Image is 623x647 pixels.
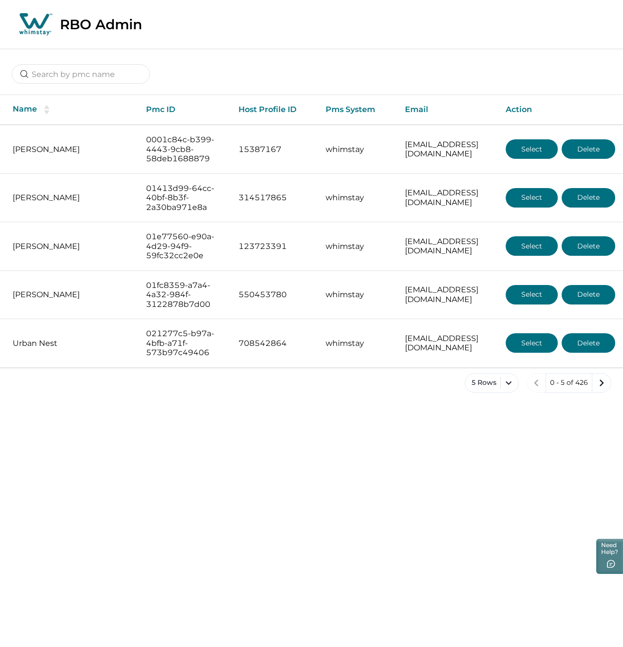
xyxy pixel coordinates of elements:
button: Select [506,139,558,159]
button: Select [506,188,558,208]
p: [PERSON_NAME] [13,145,130,154]
button: 0 - 5 of 426 [546,373,592,393]
button: Select [506,236,558,256]
p: [EMAIL_ADDRESS][DOMAIN_NAME] [405,285,490,304]
p: 021277c5-b97a-4bfb-a71f-573b97c49406 [146,329,223,358]
p: 01e77560-e90a-4d29-94f9-59fc32cc2e0e [146,232,223,261]
p: 123723391 [238,242,310,251]
p: 708542864 [238,339,310,348]
button: Select [506,285,558,304]
p: 01413d99-64cc-40bf-8b3f-2a30ba971e8a [146,184,223,212]
p: [EMAIL_ADDRESS][DOMAIN_NAME] [405,334,490,353]
p: 0001c84c-b399-4443-9cb8-58deb1688879 [146,135,223,164]
button: Delete [562,139,615,159]
th: Email [397,95,498,125]
p: 550453780 [238,290,310,300]
p: [PERSON_NAME] [13,290,130,300]
th: Pmc ID [138,95,231,125]
p: whimstay [326,339,389,348]
p: 314517865 [238,193,310,203]
p: [EMAIL_ADDRESS][DOMAIN_NAME] [405,188,490,207]
button: previous page [527,373,546,393]
p: 0 - 5 of 426 [550,378,588,388]
th: Host Profile ID [231,95,317,125]
button: next page [592,373,611,393]
th: Pms System [318,95,397,125]
button: Select [506,333,558,353]
button: 5 Rows [465,373,519,393]
button: Delete [562,333,615,353]
button: Delete [562,236,615,256]
th: Action [498,95,623,125]
button: Delete [562,285,615,304]
p: [EMAIL_ADDRESS][DOMAIN_NAME] [405,237,490,256]
p: RBO Admin [60,16,142,33]
input: Search by pmc name [12,64,150,84]
p: whimstay [326,242,389,251]
p: 15387167 [238,145,310,154]
p: 01fc8359-a7a4-4a32-984f-3122878b7d00 [146,281,223,309]
button: sorting [37,105,56,114]
p: [PERSON_NAME] [13,242,130,251]
p: whimstay [326,290,389,300]
p: Urban Nest [13,339,130,348]
p: whimstay [326,193,389,203]
p: whimstay [326,145,389,154]
button: Delete [562,188,615,208]
p: [PERSON_NAME] [13,193,130,203]
p: [EMAIL_ADDRESS][DOMAIN_NAME] [405,140,490,159]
